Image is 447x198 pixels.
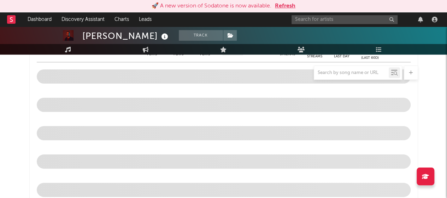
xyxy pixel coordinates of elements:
a: Charts [110,12,134,27]
button: Refresh [275,2,295,10]
a: Discovery Assistant [57,12,110,27]
a: Dashboard [23,12,57,27]
input: Search for artists [292,15,398,24]
div: [PERSON_NAME] [82,30,170,42]
a: Leads [134,12,157,27]
button: Track [179,30,223,41]
div: 🚀 A new version of Sodatone is now available. [152,2,271,10]
input: Search by song name or URL [314,70,389,76]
